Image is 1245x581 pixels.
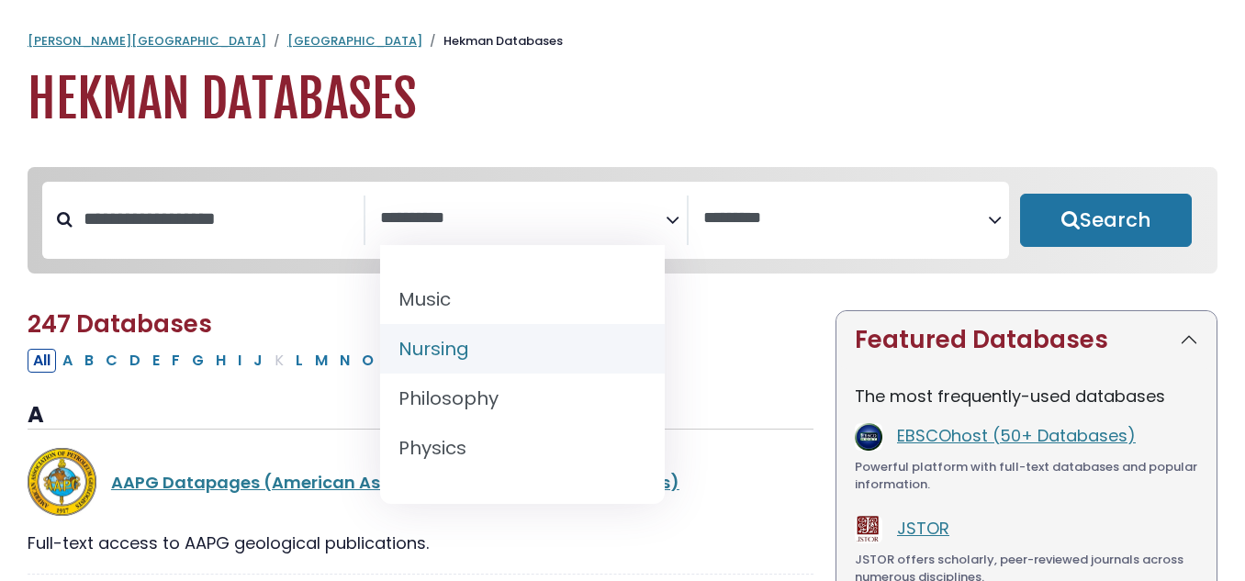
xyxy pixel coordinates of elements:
[28,349,56,373] button: All
[166,349,185,373] button: Filter Results F
[186,349,209,373] button: Filter Results G
[422,32,563,50] li: Hekman Databases
[855,458,1198,494] div: Powerful platform with full-text databases and popular information.
[380,423,665,473] li: Physics
[28,348,647,371] div: Alpha-list to filter by first letter of database name
[309,349,333,373] button: Filter Results M
[79,349,99,373] button: Filter Results B
[28,402,813,430] h3: A
[248,349,268,373] button: Filter Results J
[356,349,379,373] button: Filter Results O
[124,349,146,373] button: Filter Results D
[287,32,422,50] a: [GEOGRAPHIC_DATA]
[380,473,665,522] li: Political Science
[73,204,364,234] input: Search database by title or keyword
[210,349,231,373] button: Filter Results H
[380,324,665,374] li: Nursing
[897,517,949,540] a: JSTOR
[703,209,989,229] textarea: Search
[380,209,666,229] textarea: Search
[334,349,355,373] button: Filter Results N
[897,424,1136,447] a: EBSCOhost (50+ Databases)
[855,384,1198,408] p: The most frequently-used databases
[57,349,78,373] button: Filter Results A
[380,274,665,324] li: Music
[28,32,1217,50] nav: breadcrumb
[836,311,1217,369] button: Featured Databases
[100,349,123,373] button: Filter Results C
[1020,194,1192,247] button: Submit for Search Results
[380,374,665,423] li: Philosophy
[28,32,266,50] a: [PERSON_NAME][GEOGRAPHIC_DATA]
[28,69,1217,130] h1: Hekman Databases
[290,349,308,373] button: Filter Results L
[232,349,247,373] button: Filter Results I
[28,307,212,341] span: 247 Databases
[111,471,679,494] a: AAPG Datapages (American Association of Petroleum Geologists)
[28,167,1217,274] nav: Search filters
[28,531,813,555] div: Full-text access to AAPG geological publications.
[147,349,165,373] button: Filter Results E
